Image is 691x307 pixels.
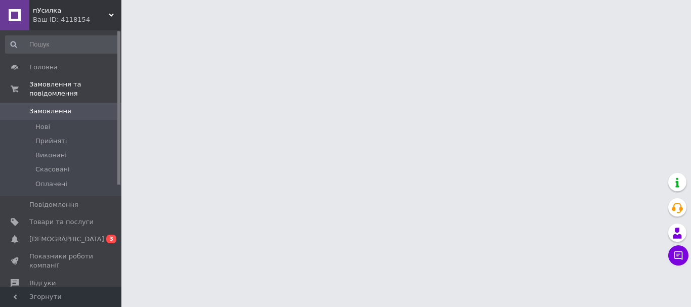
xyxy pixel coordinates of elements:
span: Нові [35,122,50,131]
span: Товари та послуги [29,217,94,227]
span: Показники роботи компанії [29,252,94,270]
span: Виконані [35,151,67,160]
span: Оплачені [35,180,67,189]
span: Скасовані [35,165,70,174]
button: Чат з покупцем [668,245,688,266]
span: Відгуки [29,279,56,288]
span: пУсилка [33,6,109,15]
span: Прийняті [35,137,67,146]
span: Замовлення та повідомлення [29,80,121,98]
span: [DEMOGRAPHIC_DATA] [29,235,104,244]
span: Замовлення [29,107,71,116]
span: Головна [29,63,58,72]
input: Пошук [5,35,119,54]
div: Ваш ID: 4118154 [33,15,121,24]
span: Повідомлення [29,200,78,209]
span: 3 [106,235,116,243]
